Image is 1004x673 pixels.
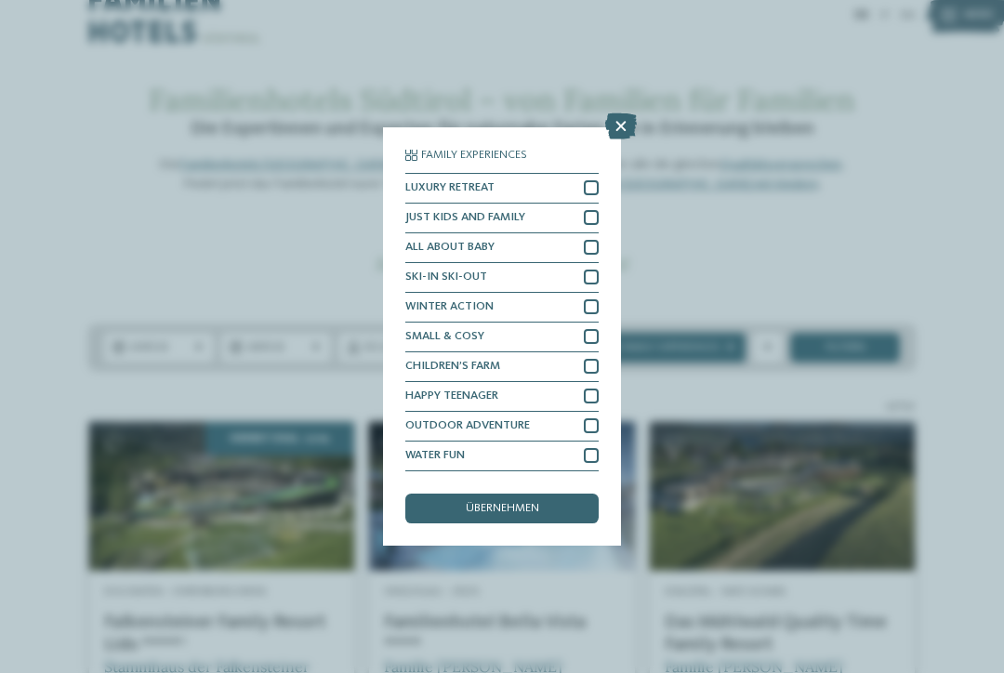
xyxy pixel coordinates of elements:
span: JUST KIDS AND FAMILY [405,212,525,224]
span: CHILDREN’S FARM [405,361,500,373]
span: übernehmen [466,503,539,515]
span: LUXURY RETREAT [405,182,495,194]
span: SMALL & COSY [405,331,484,343]
span: Family Experiences [421,150,527,162]
span: OUTDOOR ADVENTURE [405,420,530,432]
span: ALL ABOUT BABY [405,242,495,254]
span: WINTER ACTION [405,301,494,313]
span: HAPPY TEENAGER [405,390,498,402]
span: WATER FUN [405,450,465,462]
span: SKI-IN SKI-OUT [405,271,487,284]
